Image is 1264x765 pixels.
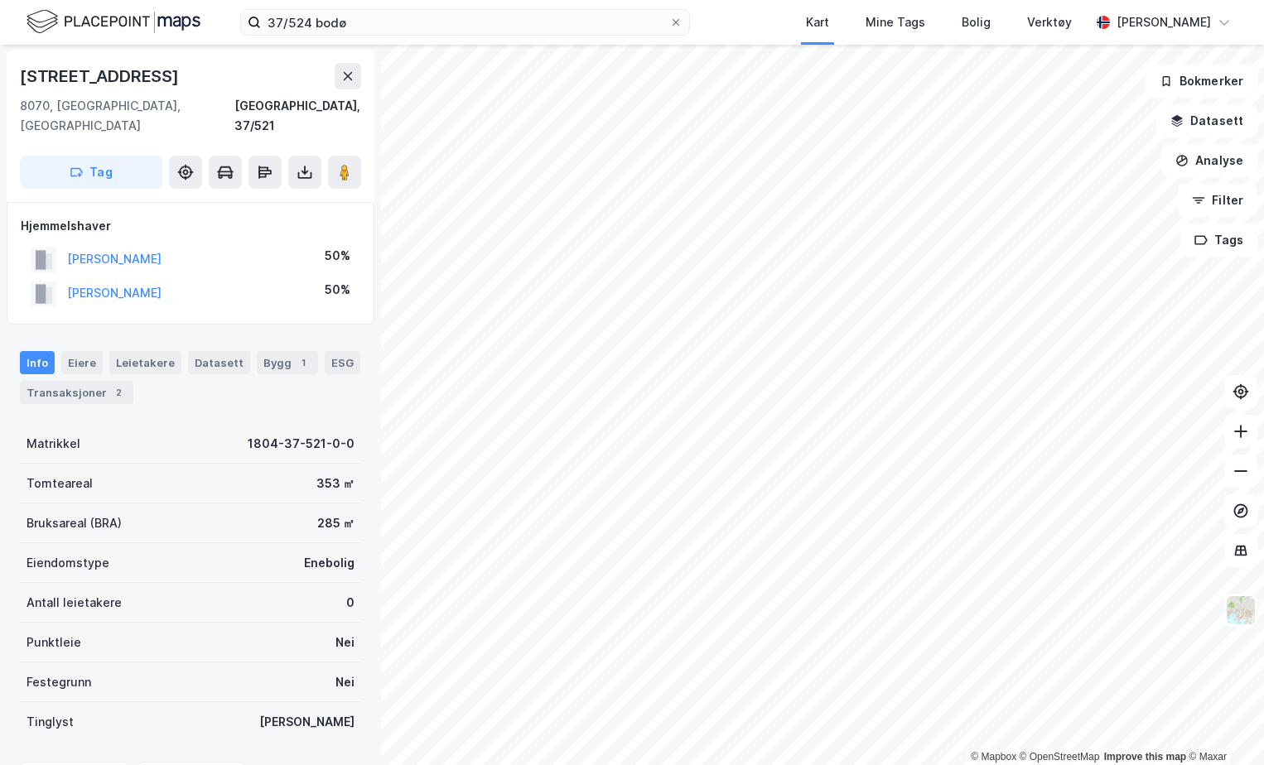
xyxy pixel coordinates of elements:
button: Datasett [1156,104,1257,137]
button: Bokmerker [1146,65,1257,98]
div: Bygg [257,351,318,374]
div: Verktøy [1027,12,1072,32]
button: Filter [1178,184,1257,217]
div: 8070, [GEOGRAPHIC_DATA], [GEOGRAPHIC_DATA] [20,96,234,136]
button: Tags [1180,224,1257,257]
div: Matrikkel [27,434,80,454]
div: 0 [346,593,355,613]
div: Bolig [962,12,991,32]
div: Tinglyst [27,712,74,732]
div: [GEOGRAPHIC_DATA], 37/521 [234,96,361,136]
div: 285 ㎡ [317,513,355,533]
input: Søk på adresse, matrikkel, gårdeiere, leietakere eller personer [261,10,669,35]
div: Bruksareal (BRA) [27,513,122,533]
div: Hjemmelshaver [21,216,360,236]
div: Info [20,351,55,374]
button: Analyse [1161,144,1257,177]
div: Tomteareal [27,474,93,493]
button: Tag [20,156,162,189]
div: Nei [335,672,355,692]
a: Mapbox [971,751,1016,763]
img: logo.f888ab2527a4732fd821a326f86c7f29.svg [27,7,200,36]
img: Z [1225,594,1257,626]
div: Eiendomstype [27,553,109,573]
iframe: Chat Widget [1181,686,1264,765]
div: 1804-37-521-0-0 [248,434,355,454]
div: Antall leietakere [27,593,122,613]
div: Eiere [61,351,103,374]
div: Nei [335,633,355,652]
div: [STREET_ADDRESS] [20,63,182,89]
div: Transaksjoner [20,381,133,404]
div: Enebolig [304,553,355,573]
div: 353 ㎡ [316,474,355,493]
div: 2 [110,384,127,401]
div: 50% [325,280,350,300]
div: Festegrunn [27,672,91,692]
div: Kontrollprogram for chat [1181,686,1264,765]
div: ESG [325,351,360,374]
div: 1 [295,354,311,371]
div: Leietakere [109,351,181,374]
div: 50% [325,246,350,266]
div: Datasett [188,351,250,374]
div: Kart [806,12,829,32]
a: OpenStreetMap [1020,751,1100,763]
div: [PERSON_NAME] [1117,12,1211,32]
a: Improve this map [1104,751,1186,763]
div: Mine Tags [866,12,925,32]
div: Punktleie [27,633,81,652]
div: [PERSON_NAME] [259,712,355,732]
